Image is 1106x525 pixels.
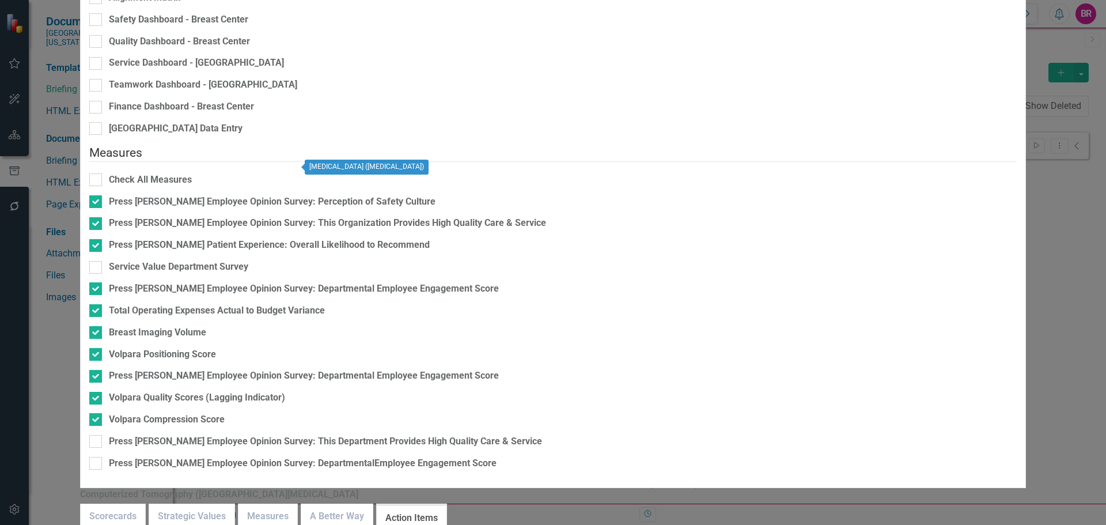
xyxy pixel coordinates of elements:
[109,413,225,426] div: Volpara Compression Score
[109,56,284,70] div: Service Dashboard - [GEOGRAPHIC_DATA]
[109,78,297,92] div: Teamwork Dashboard - [GEOGRAPHIC_DATA]
[109,391,285,405] div: Volpara Quality Scores (Lagging Indicator)
[109,13,248,27] div: Safety Dashboard - Breast Center
[109,217,546,230] div: Press [PERSON_NAME] Employee Opinion Survey: This Organization Provides High Quality Care & Service
[109,195,435,209] div: Press [PERSON_NAME] Employee Opinion Survey: Perception of Safety Culture
[109,260,248,274] div: Service Value Department Survey
[80,488,358,501] label: Computerized Tomography ([GEOGRAPHIC_DATA][MEDICAL_DATA]
[109,173,192,187] div: Check All Measures
[109,457,497,470] div: Press [PERSON_NAME] Employee Opinion Survey: DepartmentalEmployee Engagement Score
[109,304,325,318] div: Total Operating Expenses Actual to Budget Variance
[109,100,254,114] div: Finance Dashboard - Breast Center
[109,35,250,48] div: Quality Dashboard - Breast Center
[89,144,1017,162] legend: Measures
[109,122,243,135] div: [GEOGRAPHIC_DATA] Data Entry
[109,435,542,448] div: Press [PERSON_NAME] Employee Opinion Survey: This Department Provides High Quality Care & Service
[109,239,430,252] div: Press [PERSON_NAME] Patient Experience: Overall Likelihood to Recommend
[305,160,429,175] div: [MEDICAL_DATA] ([MEDICAL_DATA])
[109,326,206,339] div: Breast Imaging Volume
[109,282,499,296] div: Press [PERSON_NAME] Employee Opinion Survey: Departmental Employee Engagement Score
[109,369,499,383] div: Press [PERSON_NAME] Employee Opinion Survey: Departmental Employee Engagement Score
[109,348,216,361] div: Volpara Positioning Score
